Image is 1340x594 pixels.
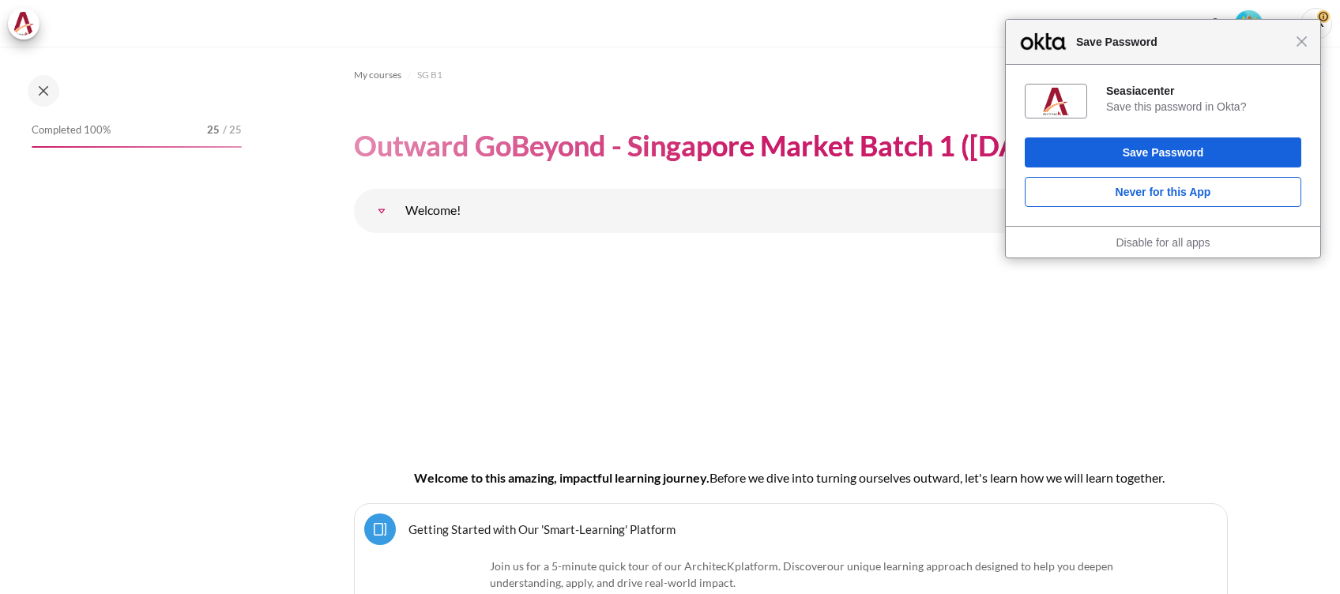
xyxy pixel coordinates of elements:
span: our unique learning approach designed to help you deepen understanding, apply, and drive real-wor... [490,559,1113,589]
div: 100% [32,146,242,148]
a: Welcome! [366,195,397,227]
h1: Outward GoBeyond - Singapore Market Batch 1 ([DATE]) [354,127,1067,164]
span: 25 [207,122,220,138]
span: PK [1300,8,1332,39]
div: Show notification window with no new notifications [1203,12,1227,36]
div: Save this password in Okta? [1106,100,1301,114]
span: Save Password [1068,32,1296,51]
button: Never for this App [1025,177,1301,207]
a: Architeck Architeck [8,8,47,39]
a: Level #5 [1229,9,1269,38]
button: Languages [1270,12,1294,36]
nav: Navigation bar [354,62,1228,88]
span: . [490,559,1113,589]
h4: Welcome to this amazing, impactful learning journey. [405,468,1177,487]
span: / 25 [223,122,242,138]
img: Architeck [13,12,35,36]
a: SG B1 [417,66,442,85]
a: My courses [354,66,401,85]
span: SG B1 [417,68,442,82]
img: AAAABklEQVQDAAAA7Qa00UP6AAAAAElFTkSuQmCC [1043,88,1068,115]
a: Getting Started with Our 'Smart-Learning' Platform [408,521,676,536]
span: Completed 100% [32,122,111,138]
span: B [710,470,717,485]
p: Join us for a 5-minute quick tour of our ArchitecK platform. Discover [405,558,1176,591]
a: User menu [1300,8,1332,39]
div: Seasiacenter [1106,84,1301,98]
img: Level #5 [1235,10,1263,38]
a: Disable for all apps [1116,236,1210,249]
div: Level #5 [1235,9,1263,38]
span: efore we dive into turning ourselves outward, let's learn how we will learn together. [717,470,1165,485]
button: Save Password [1025,137,1301,167]
span: My courses [354,68,401,82]
span: Close [1296,36,1308,47]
